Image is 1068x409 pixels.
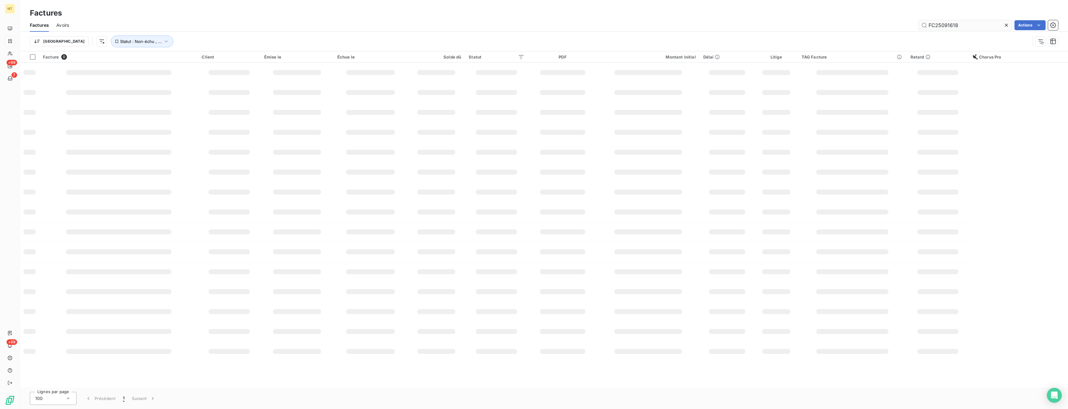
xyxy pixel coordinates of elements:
div: Émise le [264,54,330,59]
input: Rechercher [919,20,1012,30]
img: Logo LeanPay [5,395,15,405]
button: Suivant [128,392,160,405]
div: Solde dû [411,54,461,59]
div: NT [5,4,15,14]
div: Délai [703,54,751,59]
span: 100 [35,395,43,402]
div: PDF [532,54,593,59]
button: 1 [119,392,128,405]
button: Précédent [82,392,119,405]
span: +99 [7,339,17,345]
button: [GEOGRAPHIC_DATA] [30,36,89,46]
div: Montant initial [601,54,696,59]
button: Actions [1014,20,1046,30]
h3: Factures [30,7,62,19]
span: Factures [30,22,49,28]
button: Statut : Non-échu , ... [111,35,173,47]
div: Client [202,54,256,59]
div: Open Intercom Messenger [1047,388,1062,403]
div: Échue le [337,54,404,59]
span: 1 [123,395,124,402]
div: TAG Facture [802,54,903,59]
span: 0 [61,54,67,60]
div: Chorus Pro [973,54,1064,59]
div: Litige [758,54,794,59]
div: Retard [911,54,965,59]
span: 7 [12,72,17,78]
span: Statut : Non-échu , ... [120,39,162,44]
span: +99 [7,60,17,65]
span: Avoirs [56,22,69,28]
div: Statut [469,54,524,59]
span: Facture [43,54,59,59]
